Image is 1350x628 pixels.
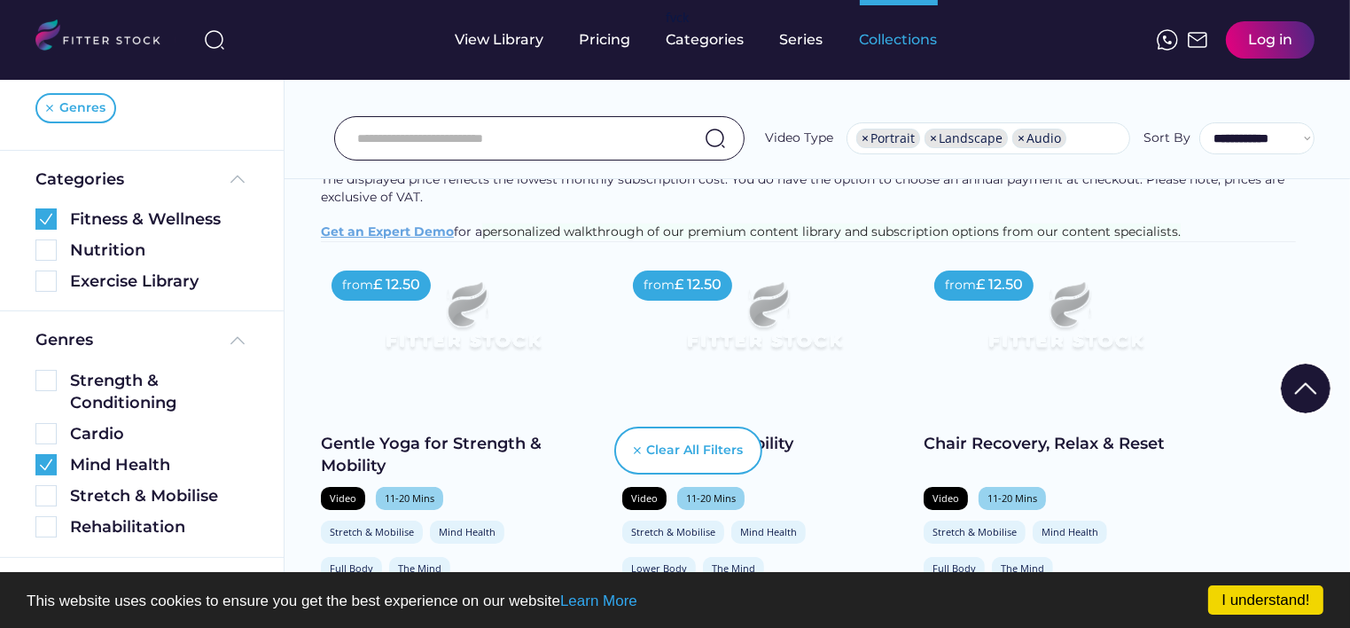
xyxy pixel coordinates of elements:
li: Landscape [925,129,1008,148]
div: Stretch & Mobilise [330,525,414,538]
img: Frame%2079%20%281%29.svg [651,260,878,388]
div: Yoga for Hip Mobility [622,433,906,455]
div: The Mind [1001,561,1044,575]
div: Sort By [1143,130,1190,147]
div: £ 12.50 [976,275,1023,294]
div: Pricing [580,30,631,50]
img: Frame%2051.svg [1187,29,1208,51]
div: 11-20 Mins [385,491,434,505]
div: from [342,277,373,294]
div: Strength & Conditioning [70,370,248,414]
img: LOGO.svg [35,20,176,56]
img: Frame%20%285%29.svg [227,169,248,190]
span: × [930,132,937,145]
a: Learn More [560,593,637,609]
div: Mind Health [740,525,797,538]
div: 11-20 Mins [987,491,1037,505]
img: Group%201000002360.svg [35,454,57,475]
div: Lower Body [631,561,687,575]
span: The displayed price reflects the lowest monthly subscription cost. You do have the option to choo... [321,171,1288,205]
div: Nutrition [70,239,248,262]
div: Rehabilitation [70,516,248,538]
div: Stretch & Mobilise [933,525,1017,538]
img: search-normal%203.svg [204,29,225,51]
div: View Library [456,30,544,50]
a: Get an Expert Demo [321,224,454,239]
li: Audio [1012,129,1066,148]
div: Categories [667,30,745,50]
div: fvck [667,9,690,27]
div: from [644,277,675,294]
img: Frame%20%285%29.svg [227,330,248,351]
div: Cardio [70,423,248,445]
div: Mind Health [70,454,248,476]
img: Frame%2079%20%281%29.svg [952,260,1179,388]
div: Mind Health [1042,525,1098,538]
a: I understand! [1208,585,1323,615]
div: Full Body [933,561,976,575]
div: Fitness & Wellness [70,208,248,231]
div: £ 12.50 [675,275,722,294]
img: Rectangle%205126.svg [35,423,57,444]
img: Vector%20%281%29.svg [634,447,641,454]
div: Stretch & Mobilise [70,485,248,507]
div: The Mind [712,561,755,575]
span: × [1018,132,1025,145]
img: meteor-icons_whatsapp%20%281%29.svg [1157,29,1178,51]
div: from [945,277,976,294]
div: Stretch & Mobilise [631,525,715,538]
div: Gentle Yoga for Strength & Mobility [321,433,605,477]
div: £ 12.50 [373,275,420,294]
p: This website uses cookies to ensure you get the best experience on our website [27,593,1323,608]
div: 11-20 Mins [686,491,736,505]
div: Mind Health [439,525,496,538]
div: Clear All Filters [647,442,744,459]
span: personalized walkthrough of our premium content library and subscription options from our content... [482,224,1181,239]
span: × [862,132,869,145]
div: Series [780,30,824,50]
div: Full Body [330,561,373,575]
div: Video Type [765,130,833,147]
img: Vector%20%281%29.svg [46,105,53,112]
img: Rectangle%205126.svg [35,485,57,506]
img: Frame%2079%20%281%29.svg [349,260,576,388]
img: Group%201000002322%20%281%29.svg [1281,364,1330,413]
div: Genres [35,329,93,351]
img: Rectangle%205126.svg [35,239,57,261]
div: Exercise Library [70,271,248,293]
div: Chair Recovery, Relax & Reset [924,433,1207,455]
img: search-normal.svg [705,128,726,149]
div: Categories [35,169,124,191]
div: Log in [1248,30,1292,50]
img: Rectangle%205126.svg [35,370,57,391]
li: Portrait [856,129,920,148]
img: Rectangle%205126.svg [35,516,57,538]
div: Genres [59,99,105,117]
img: Rectangle%205126.svg [35,271,57,292]
img: Group%201000002360.svg [35,208,57,230]
div: Collections [860,30,938,50]
div: The Mind [398,561,441,575]
div: Video [330,491,356,505]
div: Video [631,491,658,505]
div: Video [933,491,959,505]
